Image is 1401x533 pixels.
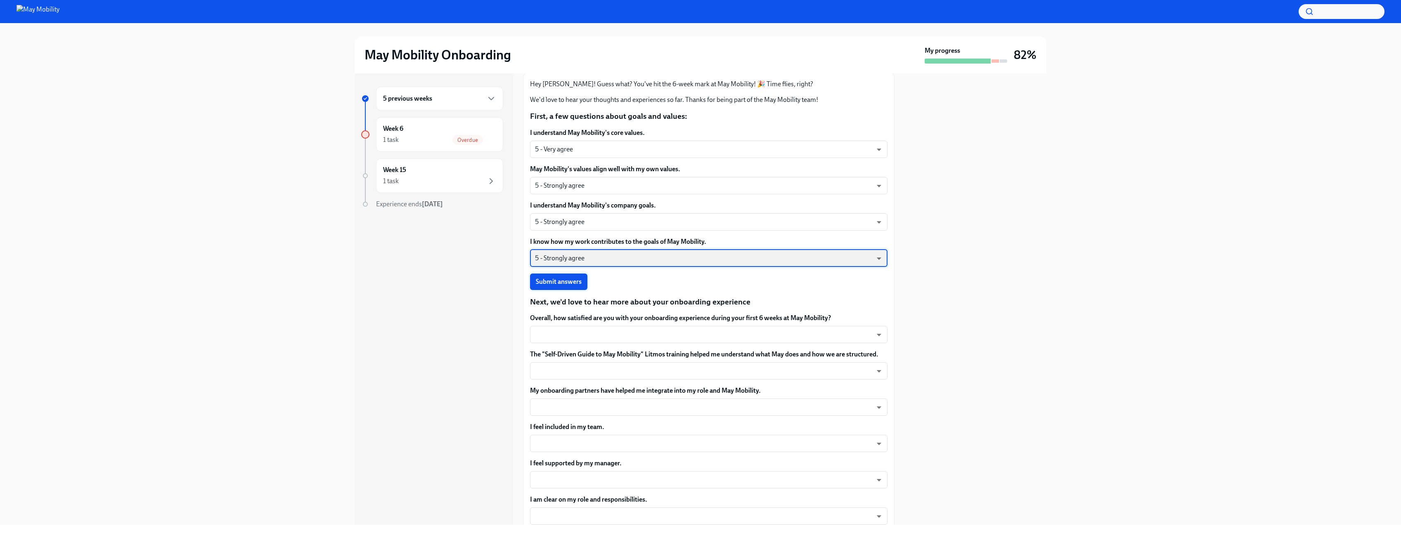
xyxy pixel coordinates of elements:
label: May Mobility's values align well with my own values. [530,165,887,174]
label: Overall, how satisfied are you with your onboarding experience during your first 6 weeks at May M... [530,314,887,323]
img: May Mobility [17,5,59,18]
label: I am clear on my role and responsibilities. [530,495,887,504]
label: I understand May Mobility's core values. [530,128,887,137]
h6: Week 15 [383,165,406,175]
a: Week 61 taskOverdue [361,117,503,152]
p: First, a few questions about goals and values: [530,111,887,122]
p: We'd love to hear your thoughts and experiences so far. Thanks for being part of the May Mobility... [530,95,887,104]
div: 1 task [383,135,399,144]
a: Week 151 task [361,158,503,193]
label: I understand May Mobility's company goals. [530,201,887,210]
p: Next, we'd love to hear more about your onboarding experience [530,297,887,307]
div: ​ [530,362,887,380]
div: ​ [530,399,887,416]
div: 5 - Strongly agree [530,177,887,194]
button: Submit answers [530,274,587,290]
div: 5 - Strongly agree [530,213,887,231]
label: My onboarding partners have helped me integrate into my role and May Mobility. [530,386,887,395]
label: I feel included in my team. [530,422,887,432]
div: ​ [530,435,887,452]
div: ​ [530,326,887,343]
label: I feel supported by my manager. [530,459,887,468]
label: The "Self-Driven Guide to May Mobility" Litmos training helped me understand what May does and ho... [530,350,887,359]
div: 5 - Strongly agree [530,250,887,267]
h2: May Mobility Onboarding [364,47,511,63]
span: Overdue [452,137,483,143]
span: Submit answers [536,278,582,286]
div: ​ [530,471,887,488]
span: Experience ends [376,200,443,208]
h6: Week 6 [383,124,403,133]
h6: 5 previous weeks [383,94,432,103]
div: 5 previous weeks [376,87,503,111]
label: I know how my work contributes to the goals of May Mobility. [530,237,887,246]
strong: My progress [925,46,960,55]
div: 5 - Very agree [530,141,887,158]
div: 1 task [383,177,399,186]
div: ​ [530,507,887,525]
p: Hey [PERSON_NAME]! Guess what? You've hit the 6-week mark at May Mobility! 🎉 Time flies, right? [530,80,887,89]
strong: [DATE] [422,200,443,208]
h3: 82% [1014,47,1037,62]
